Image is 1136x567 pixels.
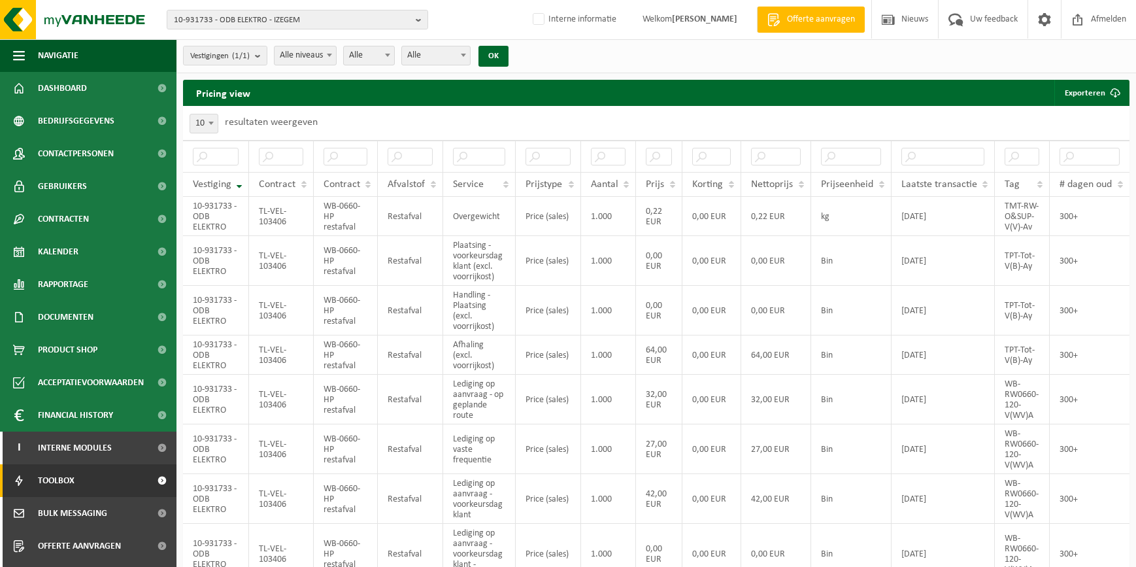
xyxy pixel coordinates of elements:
[636,424,682,474] td: 27,00 EUR
[249,236,314,286] td: TL-VEL-103406
[995,335,1049,375] td: TPT-Tot-V(B)-Ay
[1050,197,1129,236] td: 300+
[174,10,410,30] span: 10-931733 - ODB ELEKTRO - IZEGEM
[314,375,378,424] td: WB-0660-HP restafval
[38,530,121,562] span: Offerte aanvragen
[892,424,995,474] td: [DATE]
[1005,179,1020,190] span: Tag
[1060,179,1112,190] span: # dagen oud
[581,375,637,424] td: 1.000
[443,197,516,236] td: Overgewicht
[259,179,295,190] span: Contract
[636,236,682,286] td: 0,00 EUR
[892,286,995,335] td: [DATE]
[892,375,995,424] td: [DATE]
[741,286,811,335] td: 0,00 EUR
[516,286,580,335] td: Price (sales)
[190,114,218,133] span: 10
[636,286,682,335] td: 0,00 EUR
[591,179,618,190] span: Aantal
[646,179,664,190] span: Prijs
[757,7,865,33] a: Offerte aanvragen
[38,137,114,170] span: Contactpersonen
[1050,474,1129,524] td: 300+
[443,236,516,286] td: Plaatsing - voorkeursdag klant (excl. voorrijkost)
[38,432,112,464] span: Interne modules
[38,366,144,399] span: Acceptatievoorwaarden
[38,301,93,334] span: Documenten
[682,335,741,375] td: 0,00 EUR
[682,236,741,286] td: 0,00 EUR
[1050,236,1129,286] td: 300+
[183,474,249,524] td: 10-931733 - ODB ELEKTRO
[183,80,263,106] h2: Pricing view
[378,286,443,335] td: restafval
[402,46,470,65] span: Alle
[249,375,314,424] td: TL-VEL-103406
[682,474,741,524] td: 0,00 EUR
[581,335,637,375] td: 1.000
[741,474,811,524] td: 42,00 EUR
[378,375,443,424] td: restafval
[38,39,78,72] span: Navigatie
[995,474,1049,524] td: WB-RW0660-120-V(WV)A
[636,197,682,236] td: 0,22 EUR
[682,286,741,335] td: 0,00 EUR
[225,117,318,128] label: resultaten weergeven
[443,375,516,424] td: Lediging op aanvraag - op geplande route
[811,236,892,286] td: Bin
[378,424,443,474] td: restafval
[38,334,97,366] span: Product Shop
[38,497,107,530] span: Bulk Messaging
[741,236,811,286] td: 0,00 EUR
[193,179,231,190] span: Vestiging
[1054,80,1128,106] button: Exporteren
[581,424,637,474] td: 1.000
[38,235,78,268] span: Kalender
[274,46,337,65] span: Alle niveaus
[751,179,793,190] span: Nettoprijs
[478,46,509,67] button: OK
[530,10,616,29] label: Interne informatie
[1050,424,1129,474] td: 300+
[892,236,995,286] td: [DATE]
[682,197,741,236] td: 0,00 EUR
[314,286,378,335] td: WB-0660-HP restafval
[892,335,995,375] td: [DATE]
[190,114,218,133] span: 10
[636,375,682,424] td: 32,00 EUR
[249,335,314,375] td: TL-VEL-103406
[741,424,811,474] td: 27,00 EUR
[901,179,977,190] span: Laatste transactie
[38,203,89,235] span: Contracten
[636,474,682,524] td: 42,00 EUR
[38,72,87,105] span: Dashboard
[672,14,737,24] strong: [PERSON_NAME]
[388,179,425,190] span: Afvalstof
[453,179,484,190] span: Service
[314,197,378,236] td: WB-0660-HP restafval
[811,375,892,424] td: Bin
[443,335,516,375] td: Afhaling (excl. voorrijkost)
[378,474,443,524] td: restafval
[13,432,25,464] span: I
[378,197,443,236] td: restafval
[249,424,314,474] td: TL-VEL-103406
[811,424,892,474] td: Bin
[682,424,741,474] td: 0,00 EUR
[183,375,249,424] td: 10-931733 - ODB ELEKTRO
[314,236,378,286] td: WB-0660-HP restafval
[581,474,637,524] td: 1.000
[249,197,314,236] td: TL-VEL-103406
[995,236,1049,286] td: TPT-Tot-V(B)-Ay
[275,46,336,65] span: Alle niveaus
[249,474,314,524] td: TL-VEL-103406
[741,335,811,375] td: 64,00 EUR
[995,424,1049,474] td: WB-RW0660-120-V(WV)A
[784,13,858,26] span: Offerte aanvragen
[183,197,249,236] td: 10-931733 - ODB ELEKTRO
[183,335,249,375] td: 10-931733 - ODB ELEKTRO
[1050,375,1129,424] td: 300+
[741,197,811,236] td: 0,22 EUR
[38,399,113,432] span: Financial History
